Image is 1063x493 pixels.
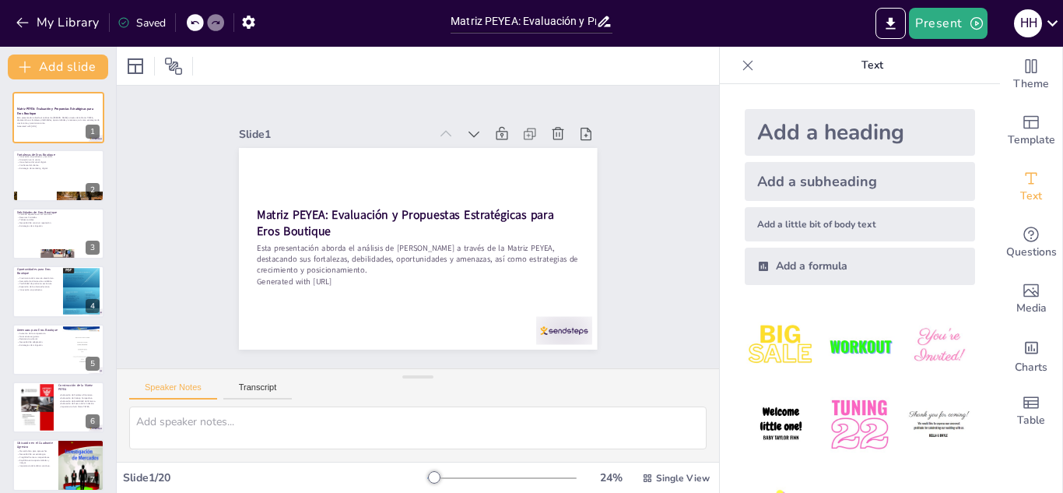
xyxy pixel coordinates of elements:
[12,439,104,491] div: 7
[17,166,100,169] p: Estrategia de marketing digital.
[12,208,104,259] div: 3
[1000,215,1062,271] div: Get real-time input from your audience
[745,248,975,285] div: Add a formula
[17,157,100,160] p: Discreción en la venta.
[17,152,100,157] p: Fortalezas de Eros Boutique
[760,47,984,84] p: Text
[164,57,183,76] span: Position
[257,206,554,239] strong: Matriz PEYEA: Evaluación y Propuestas Estratégicas para Eros Boutique
[1015,359,1047,376] span: Charts
[86,414,100,428] div: 6
[239,127,429,142] div: Slide 1
[17,465,54,468] p: Importancia del análisis continuo.
[257,242,579,276] p: Esta presentación aborda el análisis de [PERSON_NAME] a través de la Matriz PEYEA, destacando sus...
[129,382,217,400] button: Speaker Notes
[58,383,100,392] p: Construcción de la Matriz PEYEA
[123,470,427,485] div: Slide 1 / 20
[656,472,710,484] span: Single View
[17,456,54,460] p: Fragilidad frente a competidores.
[745,389,817,461] img: 4.jpeg
[12,10,106,35] button: My Library
[1000,159,1062,215] div: Add text boxes
[17,286,58,289] p: Expansión de la oferta educativa.
[875,8,906,39] button: Export to PowerPoint
[58,403,100,406] p: Evaluación de Fuerza de la Industria.
[1000,47,1062,103] div: Change the overall theme
[12,266,104,317] div: 4
[58,405,100,408] p: Importancia de la Matriz PEYEA.
[17,340,58,343] p: Necesidad de adaptación.
[823,310,896,382] img: 2.jpeg
[17,283,58,286] p: Posibilidad de productos exclusivos.
[1020,188,1042,205] span: Text
[1013,76,1049,93] span: Theme
[1016,300,1047,317] span: Media
[223,382,293,400] button: Transcript
[12,92,104,143] div: 1
[17,343,58,347] p: Estrategias de mitigación.
[17,267,58,276] p: Oportunidades para Eros Boutique
[58,396,100,400] p: Evaluación de Ventaja Competitiva.
[1014,9,1042,37] div: h h
[12,324,104,375] div: 5
[257,276,579,287] p: Generated with [URL]
[17,155,100,158] p: Innovación en productos y servicios.
[745,207,975,241] div: Add a little bit of body text
[118,16,166,30] div: Saved
[903,389,975,461] img: 6.jpeg
[86,241,100,255] div: 3
[1017,412,1045,429] span: Table
[17,327,58,332] p: Amenazas para Eros Boutique
[8,55,108,79] button: Add slide
[1006,244,1057,261] span: Questions
[17,332,58,335] p: Aumento de la competencia.
[86,183,100,197] div: 2
[909,8,987,39] button: Present
[17,116,100,125] p: Esta presentación aborda el análisis de [PERSON_NAME] a través de la Matriz PEYEA, destacando sus...
[17,125,100,128] p: Generated with [URL]
[451,10,596,33] input: Insert title
[12,382,104,433] div: 6
[12,150,104,201] div: 2
[86,473,100,487] div: 7
[58,400,100,403] p: Evaluación de Estabilidad del Entorno.
[17,216,100,219] p: Recursos limitados.
[17,335,58,338] p: Normativas exigentes.
[1000,103,1062,159] div: Add ready made slides
[1008,132,1055,149] span: Template
[17,277,58,280] p: Crecimiento del comercio electrónico.
[17,453,54,456] p: Necesidad de ser estratégica.
[745,310,817,382] img: 1.jpeg
[86,125,100,139] div: 1
[17,160,100,164] p: Uso efectivo del canal digital.
[1014,8,1042,39] button: h h
[86,299,100,313] div: 4
[17,218,100,221] p: Tabúes sociales.
[592,470,630,485] div: 24 %
[17,288,58,291] p: Innovación en productos.
[17,441,54,449] p: Ubicación en el Cuadrante Agresivo
[17,210,100,215] p: Debilidades de Eros Boutique
[58,394,100,397] p: Evaluación de Fortaleza Financiera.
[745,162,975,201] div: Add a subheading
[17,164,100,167] p: Confianza del cliente.
[17,337,58,340] p: Resistencia cultural.
[17,221,100,224] p: Necesidad de construir reputación.
[823,389,896,461] img: 5.jpeg
[17,213,100,216] p: Falta de experiencia en el mercado.
[1000,383,1062,439] div: Add a table
[17,450,54,453] p: Mercado listo para aprovechar.
[17,107,93,115] strong: Matriz PEYEA: Evaluación y Propuestas Estratégicas para Eros Boutique
[1000,271,1062,327] div: Add images, graphics, shapes or video
[1000,327,1062,383] div: Add charts and graphs
[86,357,100,371] div: 5
[17,459,54,464] p: Equilibrio entre oportunidades y riesgos.
[123,54,148,79] div: Layout
[745,109,975,156] div: Add a heading
[17,224,100,227] p: Estrategias de mitigación.
[903,310,975,382] img: 3.jpeg
[17,280,58,283] p: Demanda de información confiable.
